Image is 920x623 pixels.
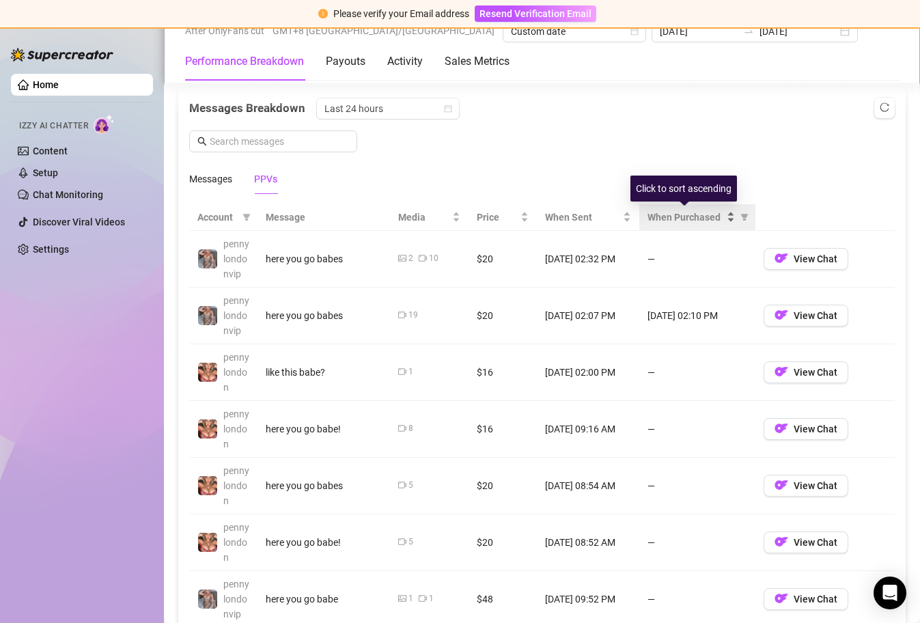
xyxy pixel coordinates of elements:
button: OFView Chat [764,475,848,497]
button: OFView Chat [764,531,848,553]
td: — [639,401,755,458]
a: Setup [33,167,58,178]
img: pennylondonvip [198,590,217,609]
img: pennylondonvip [198,249,217,268]
div: Payouts [326,53,365,70]
span: video-camera [398,481,406,489]
td: $20 [469,514,538,571]
span: pennylondonvip [223,295,249,336]
div: here you go babes [266,308,382,323]
span: calendar [444,105,452,113]
td: [DATE] 09:16 AM [537,401,639,458]
span: View Chat [794,367,837,378]
span: reload [880,102,889,112]
div: 8 [408,422,413,435]
div: 5 [408,479,413,492]
span: Media [398,210,449,225]
th: Message [257,204,390,231]
span: Last 24 hours [324,98,451,119]
td: — [639,514,755,571]
div: like this babe? [266,365,382,380]
button: OFView Chat [764,418,848,440]
img: pennylondon [198,363,217,382]
span: video-camera [419,254,427,262]
td: $20 [469,458,538,514]
span: Custom date [511,21,638,42]
span: filter [242,213,251,221]
input: Start date [660,24,738,39]
img: pennylondonvip [198,306,217,325]
a: OFView Chat [764,313,848,324]
div: here you go babes [266,478,382,493]
img: OF [775,592,788,605]
img: OF [775,251,788,265]
div: Messages Breakdown [189,98,895,120]
span: View Chat [794,480,837,491]
a: OFView Chat [764,483,848,494]
a: Chat Monitoring [33,189,103,200]
th: Price [469,204,538,231]
td: [DATE] 08:54 AM [537,458,639,514]
a: Content [33,146,68,156]
span: Resend Verification Email [479,8,591,19]
span: View Chat [794,424,837,434]
th: Media [390,204,468,231]
td: [DATE] 08:52 AM [537,514,639,571]
div: here you go babe! [266,421,382,437]
span: video-camera [398,311,406,319]
div: Performance Breakdown [185,53,304,70]
span: exclamation-circle [318,9,328,18]
a: OFView Chat [764,256,848,267]
span: View Chat [794,253,837,264]
span: GMT+8 [GEOGRAPHIC_DATA]/[GEOGRAPHIC_DATA] [273,20,494,41]
button: OFView Chat [764,588,848,610]
div: Activity [387,53,423,70]
button: OFView Chat [764,361,848,383]
td: — [639,344,755,401]
span: pennylondon [223,409,249,449]
img: OF [775,478,788,492]
img: pennylondon [198,533,217,552]
span: After OnlyFans cut [185,20,264,41]
div: Open Intercom Messenger [874,577,906,609]
div: Please verify your Email address [333,6,469,21]
button: OFView Chat [764,248,848,270]
img: pennylondon [198,476,217,495]
a: OFView Chat [764,540,848,551]
div: here you go babe! [266,535,382,550]
span: pennylondon [223,352,249,393]
span: to [743,26,754,37]
a: OFView Chat [764,596,848,607]
th: When Purchased [639,204,755,231]
a: OFView Chat [764,426,848,437]
span: pennylondonvip [223,579,249,620]
div: Messages [189,171,232,186]
img: OF [775,535,788,549]
a: OFView Chat [764,370,848,380]
td: $16 [469,344,538,401]
span: Account [197,210,237,225]
img: pennylondon [198,419,217,439]
img: AI Chatter [94,114,115,134]
span: filter [240,207,253,227]
td: [DATE] 02:07 PM [537,288,639,344]
div: 19 [408,309,418,322]
span: View Chat [794,537,837,548]
td: $20 [469,231,538,288]
a: Settings [33,244,69,255]
input: Search messages [210,134,349,149]
div: PPVs [254,171,277,186]
span: video-camera [398,538,406,546]
span: calendar [630,27,639,36]
td: $16 [469,401,538,458]
div: Click to sort ascending [630,176,737,202]
span: pennylondon [223,522,249,563]
span: pennylondonvip [223,238,249,279]
th: When Sent [537,204,639,231]
span: Price [477,210,518,225]
div: 1 [408,592,413,605]
td: [DATE] 02:32 PM [537,231,639,288]
img: OF [775,421,788,435]
div: 1 [408,365,413,378]
div: here you go babes [266,251,382,266]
